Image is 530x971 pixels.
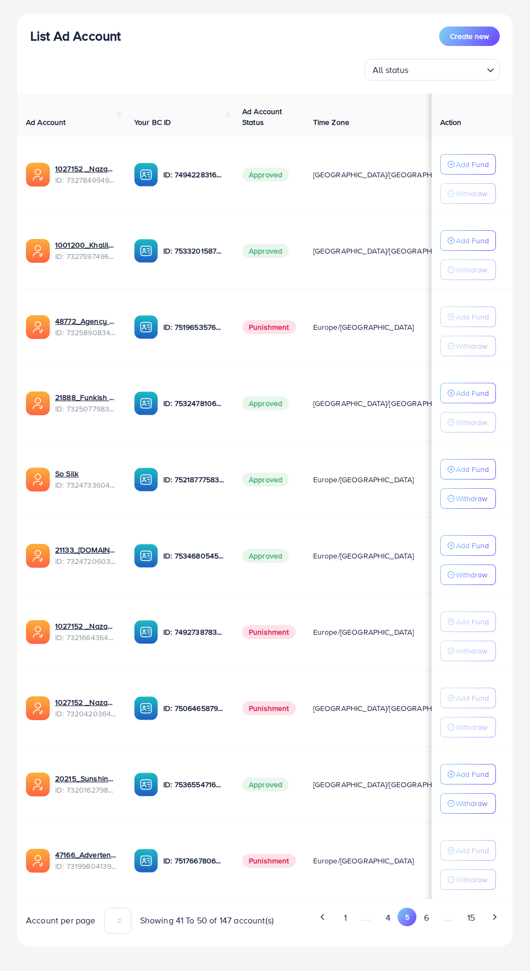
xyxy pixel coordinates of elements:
[456,691,489,704] p: Add Fund
[55,632,117,643] span: ID: 7321664364950503426
[55,468,117,479] a: So Silk
[378,908,398,928] button: Go to page 4
[440,260,496,280] button: Withdraw
[55,403,117,414] span: ID: 7325077983776194562
[26,849,50,873] img: ic-ads-acc.e4c84228.svg
[456,568,487,581] p: Withdraw
[134,849,158,873] img: ic-ba-acc.ded83a64.svg
[313,398,463,409] span: [GEOGRAPHIC_DATA]/[GEOGRAPHIC_DATA]
[440,230,496,251] button: Add Fund
[456,844,489,857] p: Add Fund
[440,688,496,708] button: Add Fund
[313,474,414,485] span: Europe/[GEOGRAPHIC_DATA]
[456,187,487,200] p: Withdraw
[313,322,414,332] span: Europe/[GEOGRAPHIC_DATA]
[134,696,158,720] img: ic-ba-acc.ded83a64.svg
[26,315,50,339] img: ic-ads-acc.e4c84228.svg
[55,392,117,414] div: <span class='underline'>21888_Funkish New_1705502636330</span></br>7325077983776194562
[55,621,117,631] a: 1027152 _Nazaagency_014
[274,908,504,928] ul: Pagination
[55,849,117,860] a: 47166_Advertentieaccount_Jubelle_1704315769821
[26,468,50,491] img: ic-ads-acc.e4c84228.svg
[134,239,158,263] img: ic-ba-acc.ded83a64.svg
[26,391,50,415] img: ic-ads-acc.e4c84228.svg
[26,239,50,263] img: ic-ads-acc.e4c84228.svg
[460,908,482,928] button: Go to page 15
[163,626,225,639] p: ID: 7492738783637520401
[456,416,487,429] p: Withdraw
[335,908,354,928] button: Go to page 1
[440,336,496,356] button: Withdraw
[313,117,349,128] span: Time Zone
[55,697,117,708] a: 1027152 _Nazaagency_oldaccount_004
[242,625,296,639] span: Punishment
[440,412,496,433] button: Withdraw
[55,468,117,490] div: <span class='underline'>So Silk</span></br>7324733604192452609
[440,488,496,509] button: Withdraw
[55,556,117,567] span: ID: 7324720603641184257
[450,31,489,42] span: Create new
[55,327,117,338] span: ID: 7325890834673664002
[485,908,504,926] button: Go to next page
[439,26,500,46] button: Create new
[440,764,496,784] button: Add Fund
[134,773,158,796] img: ic-ba-acc.ded83a64.svg
[26,117,66,128] span: Ad Account
[456,234,489,247] p: Add Fund
[163,854,225,867] p: ID: 7517667806973313042
[55,708,117,719] span: ID: 7320420364126224386
[55,544,117,555] a: 21133_[DOMAIN_NAME]_1705419444943
[163,549,225,562] p: ID: 7534680545914126344
[55,316,117,338] div: <span class='underline'>48772_Agency acc Glanza_1705691905413</span></br>7325890834673664002
[134,315,158,339] img: ic-ba-acc.ded83a64.svg
[440,793,496,814] button: Withdraw
[55,697,117,719] div: <span class='underline'>1027152 _Nazaagency_oldaccount_004</span></br>7320420364126224386
[416,908,436,928] button: Go to page 6
[242,777,289,792] span: Approved
[242,244,289,258] span: Approved
[163,321,225,334] p: ID: 7519653576982134792
[440,869,496,890] button: Withdraw
[440,840,496,861] button: Add Fund
[456,340,487,353] p: Withdraw
[440,383,496,403] button: Add Fund
[242,549,289,563] span: Approved
[242,106,282,128] span: Ad Account Status
[163,168,225,181] p: ID: 7494228316518858759
[26,620,50,644] img: ic-ads-acc.e4c84228.svg
[440,535,496,556] button: Add Fund
[440,307,496,327] button: Add Fund
[456,721,487,734] p: Withdraw
[30,28,121,44] h3: List Ad Account
[440,117,462,128] span: Action
[456,615,489,628] p: Add Fund
[440,564,496,585] button: Withdraw
[370,62,411,78] span: All status
[456,463,489,476] p: Add Fund
[456,310,489,323] p: Add Fund
[55,251,117,262] span: ID: 7327597496786698241
[456,539,489,552] p: Add Fund
[140,914,274,927] span: Showing 41 To 50 of 147 account(s)
[55,544,117,567] div: <span class='underline'>21133_COSIPETS.Pub_1705419444943</span></br>7324720603641184257
[484,922,522,963] iframe: Chat
[55,861,117,872] span: ID: 7319980413970235393
[163,702,225,715] p: ID: 7506465879023091720
[412,60,482,78] input: Search for option
[242,396,289,410] span: Approved
[55,175,117,185] span: ID: 7327846949019926530
[456,797,487,810] p: Withdraw
[456,263,487,276] p: Withdraw
[55,392,117,403] a: 21888_Funkish New_1705502636330
[440,641,496,661] button: Withdraw
[456,644,487,657] p: Withdraw
[163,778,225,791] p: ID: 7536554716026060816
[163,473,225,486] p: ID: 7521877758339940369
[313,245,463,256] span: [GEOGRAPHIC_DATA]/[GEOGRAPHIC_DATA]
[440,611,496,632] button: Add Fund
[440,154,496,175] button: Add Fund
[55,240,117,250] a: 1001200_Khalil_odai_1706089268800
[242,168,289,182] span: Approved
[55,480,117,490] span: ID: 7324733604192452609
[26,544,50,568] img: ic-ads-acc.e4c84228.svg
